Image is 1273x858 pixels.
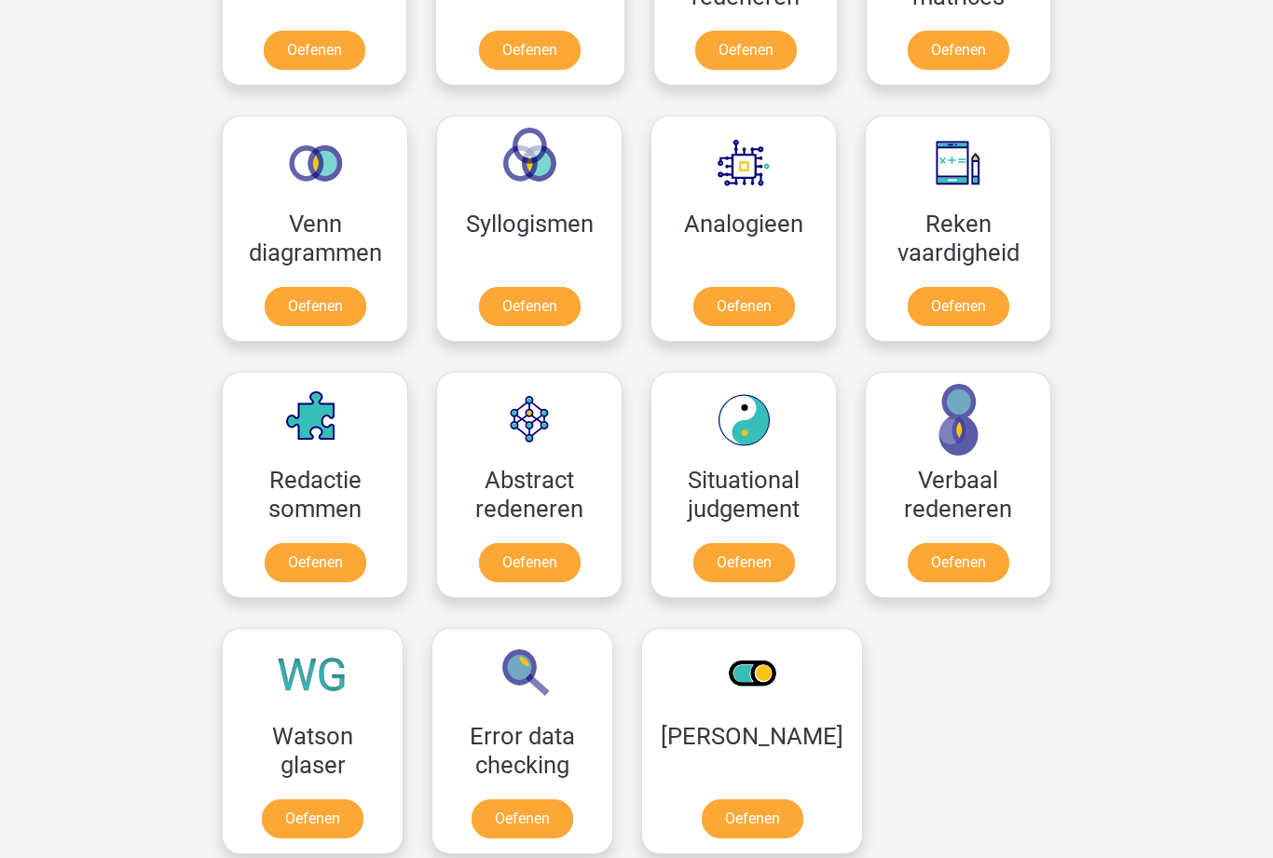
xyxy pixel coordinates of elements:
[265,288,366,327] a: Oefenen
[908,288,1009,327] a: Oefenen
[265,544,366,583] a: Oefenen
[693,544,795,583] a: Oefenen
[479,288,581,327] a: Oefenen
[472,800,573,839] a: Oefenen
[479,32,581,71] a: Oefenen
[479,544,581,583] a: Oefenen
[908,544,1009,583] a: Oefenen
[702,800,803,839] a: Oefenen
[695,32,797,71] a: Oefenen
[264,32,365,71] a: Oefenen
[262,800,363,839] a: Oefenen
[693,288,795,327] a: Oefenen
[908,32,1009,71] a: Oefenen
